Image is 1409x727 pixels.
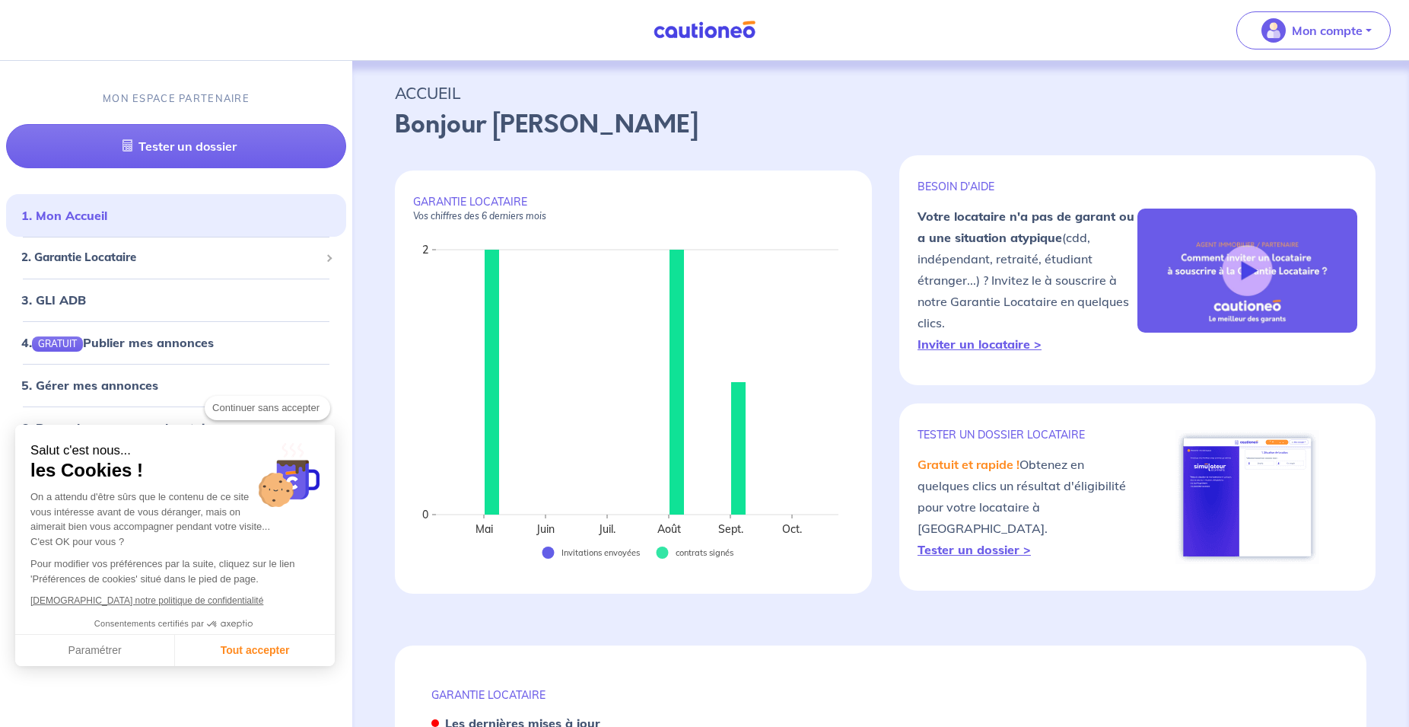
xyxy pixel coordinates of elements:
[1236,11,1391,49] button: illu_account_valid_menu.svgMon compte
[6,497,346,528] div: 8. Aide-Contact
[212,400,323,416] span: Continuer sans accepter
[21,249,320,266] span: 2. Garantie Locataire
[207,601,253,647] svg: Axeptio
[175,635,335,667] button: Tout accepter
[30,595,263,606] a: [DEMOGRAPHIC_DATA] notre politique de confidentialité
[918,542,1031,557] a: Tester un dossier >
[21,208,107,223] a: 1. Mon Accueil
[6,124,346,168] a: Tester un dossier
[21,377,158,392] a: 5. Gérer mes annonces
[782,522,802,536] text: Oct.
[6,284,346,314] div: 3. GLI ADB
[413,210,546,222] em: Vos chiffres des 6 derniers mois
[395,107,1366,143] p: Bonjour [PERSON_NAME]
[6,454,346,485] div: 7. Bons plans pour mes propriétaires
[431,688,1330,702] p: GARANTIE LOCATAIRE
[21,334,214,349] a: 4.GRATUITPublier mes annonces
[918,209,1134,245] strong: Votre locataire n'a pas de garant ou a une situation atypique
[87,614,263,634] button: Consentements certifiés par
[718,522,743,536] text: Sept.
[21,419,223,435] a: 6. Bons plans pour mes locataires
[6,540,346,570] div: Mes informations
[21,292,86,307] a: 3. GLI ADB
[918,454,1137,560] p: Obtenez en quelques clics un résultat d'éligibilité pour votre locataire à [GEOGRAPHIC_DATA].
[6,243,346,273] div: 2. Garantie Locataire
[30,556,320,586] p: Pour modifier vos préférences par la suite, cliquez sur le lien 'Préférences de cookies' situé da...
[1175,430,1319,564] img: simulateur.png
[918,336,1042,352] a: Inviter un locataire >
[6,327,346,357] div: 4.GRATUITPublier mes annonces
[422,243,428,257] text: 2
[30,443,320,459] small: Salut c'est nous...
[6,200,346,231] div: 1. Mon Accueil
[918,206,1137,355] p: (cdd, indépendant, retraité, étudiant étranger...) ? Invitez le à souscrire à notre Garantie Loca...
[422,508,428,521] text: 0
[413,195,854,222] p: GARANTIE LOCATAIRE
[6,412,346,442] div: 6. Bons plans pour mes locataires
[205,396,330,420] button: Continuer sans accepter
[598,522,615,536] text: Juil.
[536,522,555,536] text: Juin
[657,522,681,536] text: Août
[918,180,1137,193] p: BESOIN D'AIDE
[475,522,493,536] text: Mai
[30,489,320,549] div: On a attendu d'être sûrs que le contenu de ce site vous intéresse avant de vous déranger, mais on...
[918,457,1019,472] em: Gratuit et rapide !
[103,91,250,106] p: MON ESPACE PARTENAIRE
[395,79,1366,107] p: ACCUEIL
[918,428,1137,442] p: TESTER un dossier locataire
[1261,18,1286,43] img: illu_account_valid_menu.svg
[15,635,175,667] button: Paramétrer
[647,21,762,40] img: Cautioneo
[1137,209,1357,333] img: video-gli-new-none.jpg
[30,459,320,482] span: les Cookies !
[1292,21,1363,40] p: Mon compte
[94,620,204,628] span: Consentements certifiés par
[6,369,346,400] div: 5. Gérer mes annonces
